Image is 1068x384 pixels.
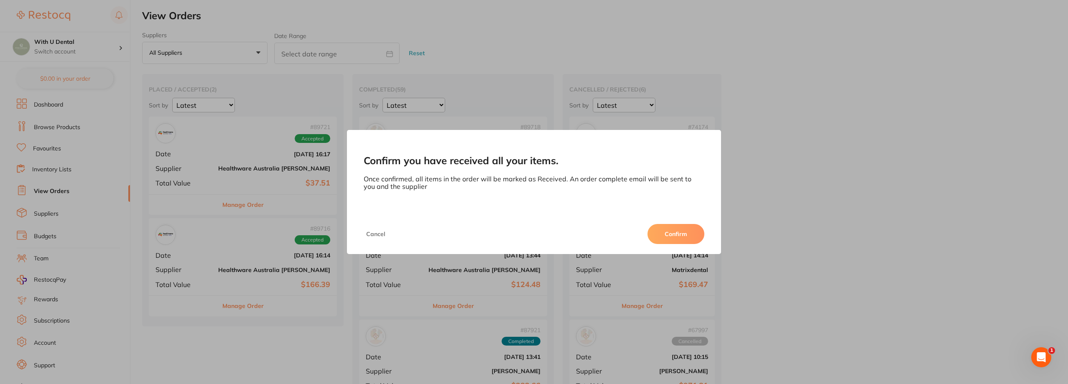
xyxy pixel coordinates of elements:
[647,224,704,244] button: Confirm
[1031,347,1051,367] iframe: Intercom live chat
[364,155,704,167] h2: Confirm you have received all your items.
[364,175,704,191] p: Once confirmed, all items in the order will be marked as Received. An order complete email will b...
[1048,347,1055,354] span: 1
[364,224,388,244] button: Cancel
